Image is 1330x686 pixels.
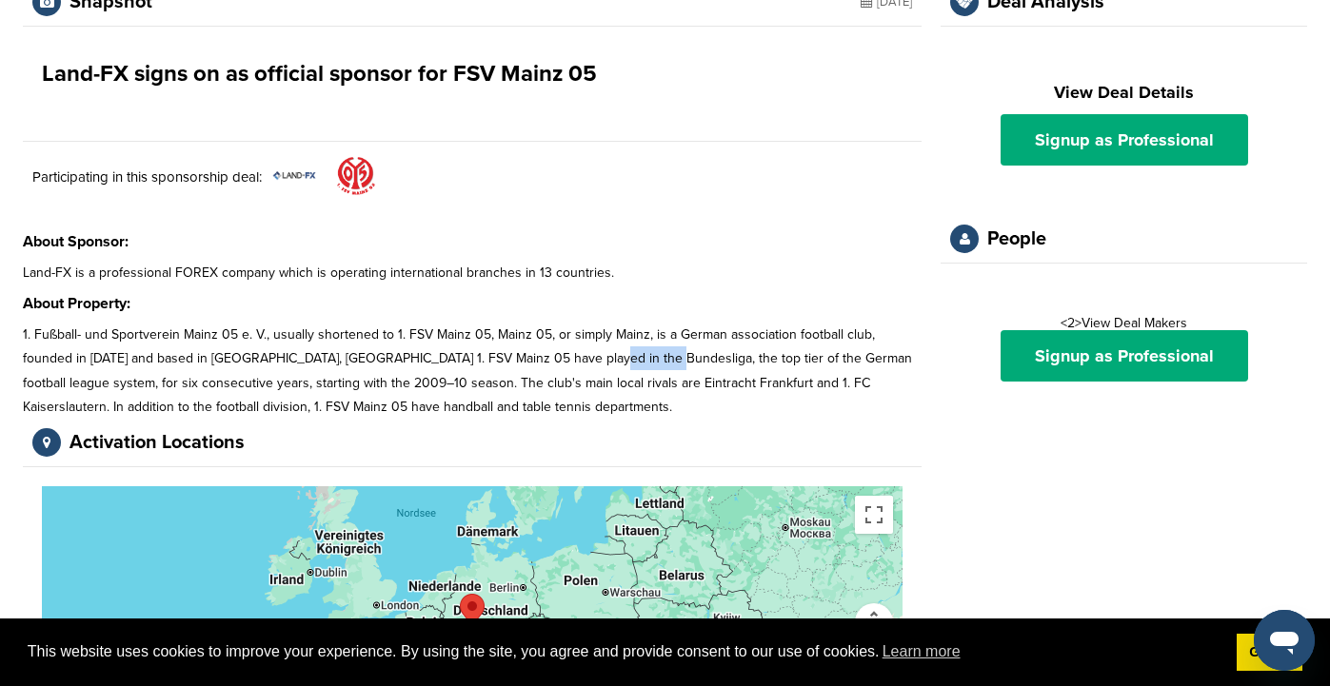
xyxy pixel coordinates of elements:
div: <2>View Deal Makers [960,317,1288,382]
iframe: Schaltfläche zum Öffnen des Messaging-Fensters [1254,610,1315,671]
div: Activation Locations [69,433,245,452]
h3: About Property: [23,292,922,315]
img: Screen shot 2016 06 29 at 1.32.52 pm [270,168,318,182]
span: This website uses cookies to improve your experience. By using the site, you agree and provide co... [28,637,1221,666]
a: Signup as Professional [1001,114,1248,166]
a: learn more about cookies [880,637,963,666]
button: Kamerasteuerung für die Karte [855,603,893,641]
a: dismiss cookie message [1237,634,1302,672]
h1: Land-FX signs on as official sponsor for FSV Mainz 05 [42,57,597,91]
img: Url [331,151,379,199]
div: Frankfurt [460,594,485,629]
p: Land-FX is a professional FOREX company which is operating international branches in 13 countries. [23,261,922,284]
a: Signup as Professional [1001,330,1248,382]
h3: About Sponsor: [23,230,922,253]
div: People [987,229,1046,248]
button: Vollbildansicht ein/aus [855,496,893,534]
p: Participating in this sponsorship deal: [32,166,262,188]
h2: View Deal Details [960,80,1288,106]
p: 1. Fußball- und Sportverein Mainz 05 e. V., usually shortened to 1. FSV Mainz 05, Mainz 05, or si... [23,323,922,419]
